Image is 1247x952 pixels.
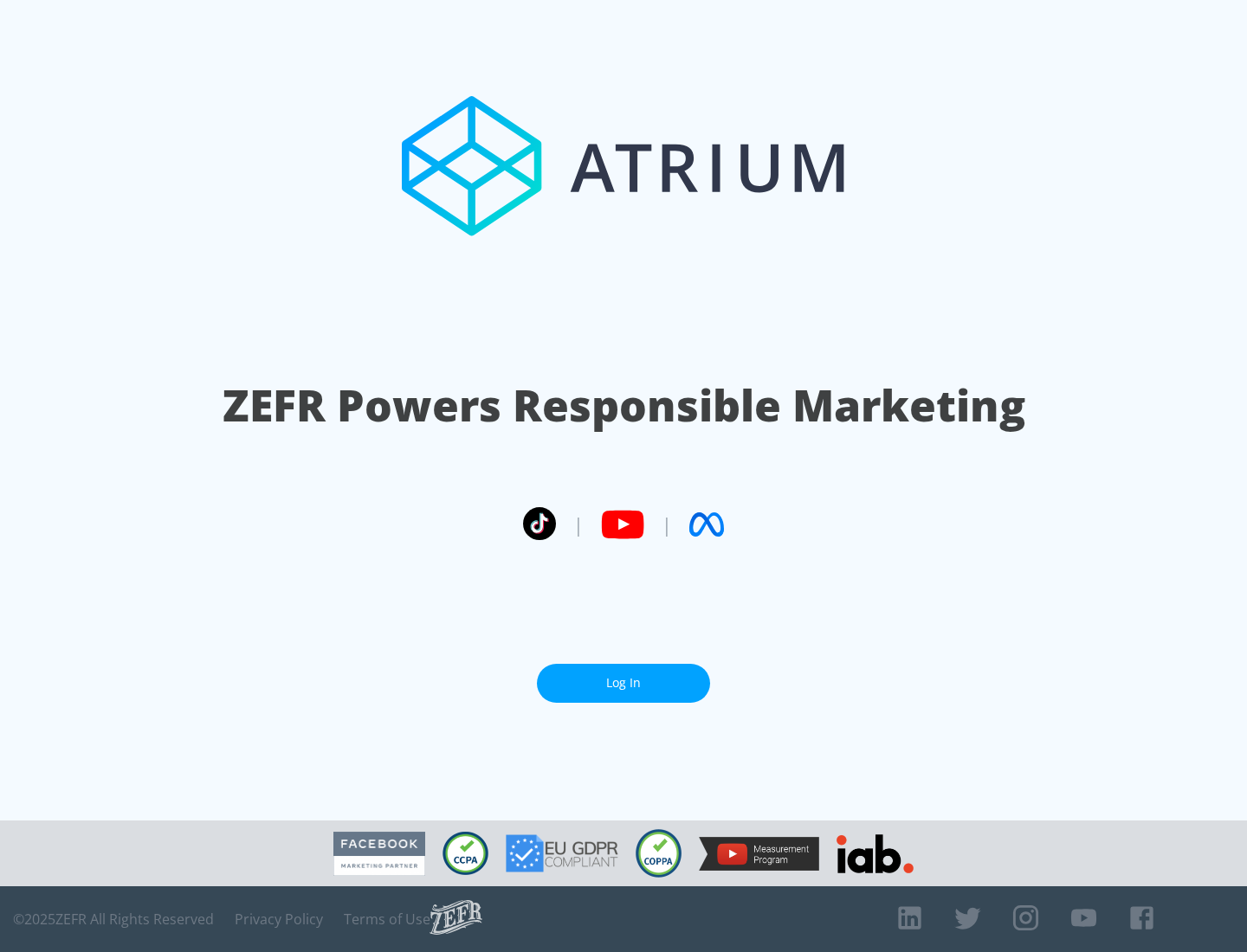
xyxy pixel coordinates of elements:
img: COPPA Compliant [636,829,682,878]
img: GDPR Compliant [506,834,618,872]
h1: ZEFR Powers Responsible Marketing [223,376,1025,435]
a: Privacy Policy [235,910,323,928]
span: | [573,511,584,537]
span: © 2025 ZEFR All Rights Reserved [13,910,214,928]
a: Terms of Use [344,910,430,928]
img: CCPA Compliant [443,832,488,875]
img: YouTube Measurement Program [699,837,819,871]
span: | [662,511,672,537]
img: Facebook Marketing Partner [333,832,425,876]
a: Log In [537,664,710,703]
img: IAB [837,834,914,873]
